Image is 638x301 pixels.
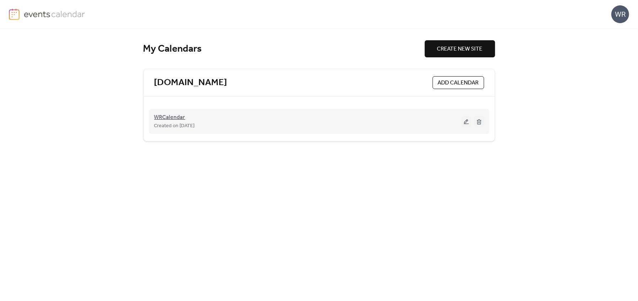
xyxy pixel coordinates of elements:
div: WR [611,5,629,23]
a: WRCalendar [154,115,185,120]
span: ADD CALENDAR [438,79,479,87]
span: Created on [DATE] [154,122,195,130]
button: CREATE NEW SITE [425,40,495,57]
span: WRCalendar [154,113,185,122]
span: CREATE NEW SITE [437,45,483,53]
button: ADD CALENDAR [433,76,484,89]
a: [DOMAIN_NAME] [154,77,227,89]
img: logo [9,9,20,20]
img: logo-type [24,9,85,19]
div: My Calendars [143,43,425,55]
